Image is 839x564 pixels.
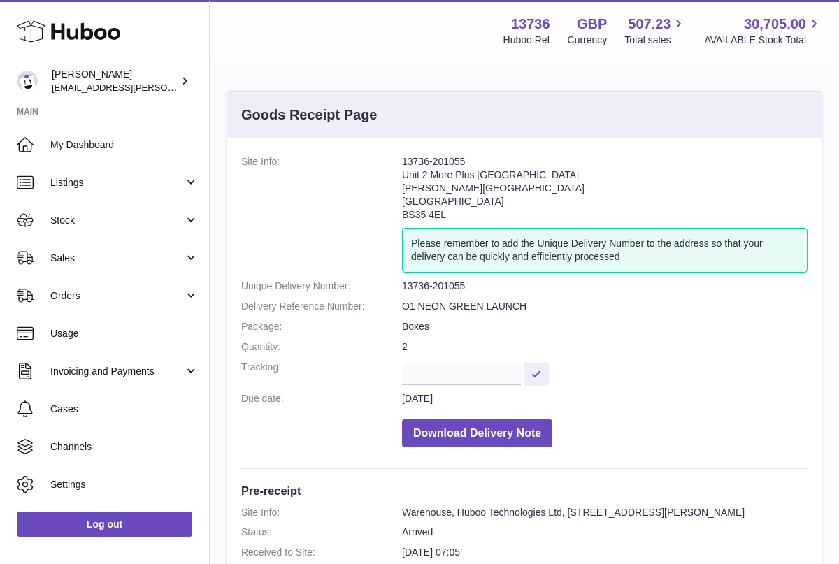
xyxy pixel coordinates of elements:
a: 30,705.00 AVAILABLE Stock Total [704,15,822,47]
strong: 13736 [511,15,550,34]
dt: Quantity: [241,340,402,354]
div: Please remember to add the Unique Delivery Number to the address so that your delivery can be qui... [402,228,808,273]
address: 13736-201055 Unit 2 More Plus [GEOGRAPHIC_DATA] [PERSON_NAME][GEOGRAPHIC_DATA] [GEOGRAPHIC_DATA] ... [402,155,808,228]
h3: Goods Receipt Page [241,106,378,124]
a: 507.23 Total sales [624,15,687,47]
div: [PERSON_NAME] [52,68,178,94]
span: AVAILABLE Stock Total [704,34,822,47]
dd: Arrived [402,526,808,539]
dt: Package: [241,320,402,333]
dt: Delivery Reference Number: [241,300,402,313]
span: Settings [50,478,199,491]
img: horia@orea.uk [17,71,38,92]
dd: O1 NEON GREEN LAUNCH [402,300,808,313]
dt: Site Info: [241,506,402,519]
span: Stock [50,214,184,227]
dt: Site Info: [241,155,402,273]
span: Usage [50,327,199,340]
dd: 2 [402,340,808,354]
span: Orders [50,289,184,303]
dt: Unique Delivery Number: [241,280,402,293]
dd: Warehouse, Huboo Technologies Ltd, [STREET_ADDRESS][PERSON_NAME] [402,506,808,519]
span: Sales [50,252,184,265]
span: Total sales [624,34,687,47]
span: Invoicing and Payments [50,365,184,378]
dd: [DATE] [402,392,808,405]
a: Log out [17,512,192,537]
button: Download Delivery Note [402,419,552,448]
dt: Due date: [241,392,402,405]
span: 507.23 [628,15,671,34]
dt: Tracking: [241,361,402,385]
dd: Boxes [402,320,808,333]
span: Cases [50,403,199,416]
dd: 13736-201055 [402,280,808,293]
dt: Status: [241,526,402,539]
strong: GBP [577,15,607,34]
dd: [DATE] 07:05 [402,546,808,559]
h3: Pre-receipt [241,483,808,498]
span: 30,705.00 [744,15,806,34]
span: Channels [50,440,199,454]
span: [EMAIL_ADDRESS][PERSON_NAME][DOMAIN_NAME] [52,82,280,93]
span: Listings [50,176,184,189]
div: Huboo Ref [503,34,550,47]
div: Currency [568,34,608,47]
dt: Received to Site: [241,546,402,559]
span: My Dashboard [50,138,199,152]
